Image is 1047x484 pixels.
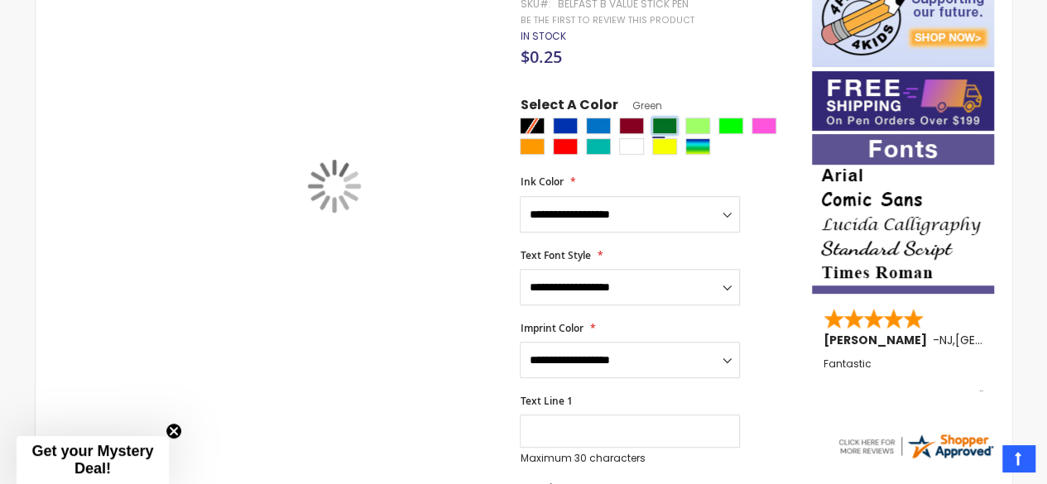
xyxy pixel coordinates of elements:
[17,436,169,484] div: Get your Mystery Deal!Close teaser
[752,117,776,134] div: Pink
[520,175,563,189] span: Ink Color
[939,332,953,348] span: NJ
[520,452,740,465] p: Maximum 30 characters
[619,117,644,134] div: Burgundy
[553,117,578,134] div: Blue
[520,96,617,118] span: Select A Color
[520,29,565,43] span: In stock
[619,138,644,155] div: White
[836,431,995,461] img: 4pens.com widget logo
[586,117,611,134] div: Blue Light
[685,117,710,134] div: Green Light
[685,138,710,155] div: Assorted
[166,423,182,439] button: Close teaser
[520,14,694,26] a: Be the first to review this product
[520,321,583,335] span: Imprint Color
[520,394,572,408] span: Text Line 1
[910,439,1047,484] iframe: Google Customer Reviews
[520,46,561,68] span: $0.25
[520,248,590,262] span: Text Font Style
[520,30,565,43] div: Availability
[520,138,545,155] div: Orange
[652,117,677,134] div: Green
[812,134,994,294] img: font-personalization-examples
[553,138,578,155] div: Red
[812,71,994,131] img: Free shipping on orders over $199
[31,443,153,477] span: Get your Mystery Deal!
[718,117,743,134] div: Lime Green
[586,138,611,155] div: Teal
[836,450,995,464] a: 4pens.com certificate URL
[824,358,984,394] div: Fantastic
[652,138,677,155] div: Yellow
[824,332,933,348] span: [PERSON_NAME]
[617,98,661,113] span: Green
